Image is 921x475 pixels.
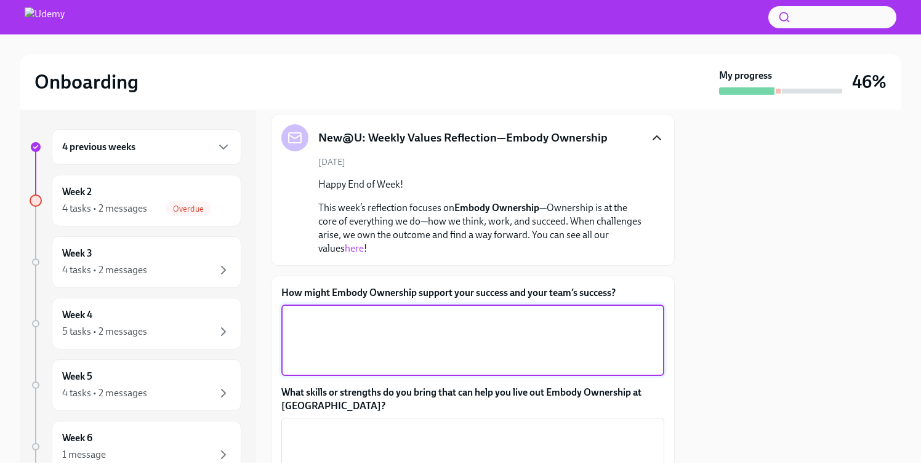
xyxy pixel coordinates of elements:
strong: Embody Ownership [454,202,539,214]
h6: Week 5 [62,370,92,383]
label: How might Embody Ownership support your success and your team’s success? [281,286,664,300]
strong: My progress [719,69,772,82]
a: Week 45 tasks • 2 messages [30,298,241,349]
img: Udemy [25,7,65,27]
a: Week 24 tasks • 2 messagesOverdue [30,175,241,226]
h5: New@U: Weekly Values Reflection—Embody Ownership [318,130,608,146]
div: 4 tasks • 2 messages [62,263,147,277]
p: This week’s reflection focuses on —Ownership is at the core of everything we do—how we think, wor... [318,201,645,255]
h6: Week 3 [62,247,92,260]
div: 1 message [62,448,106,461]
p: Happy End of Week! [318,178,645,191]
h6: Week 6 [62,431,92,445]
div: 4 tasks • 2 messages [62,386,147,400]
h2: Onboarding [34,70,139,94]
div: 5 tasks • 2 messages [62,325,147,338]
h3: 46% [852,71,887,93]
span: [DATE] [318,156,345,168]
a: Week 61 message [30,421,241,473]
span: Overdue [166,204,211,214]
h6: Week 2 [62,185,92,199]
div: 4 tasks • 2 messages [62,202,147,215]
label: What skills or strengths do you bring that can help you live out Embody Ownership at [GEOGRAPHIC_... [281,386,664,413]
a: Week 34 tasks • 2 messages [30,236,241,288]
a: here [345,242,364,254]
a: Week 54 tasks • 2 messages [30,359,241,411]
h6: Week 4 [62,308,92,322]
h6: 4 previous weeks [62,140,135,154]
div: 4 previous weeks [52,129,241,165]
